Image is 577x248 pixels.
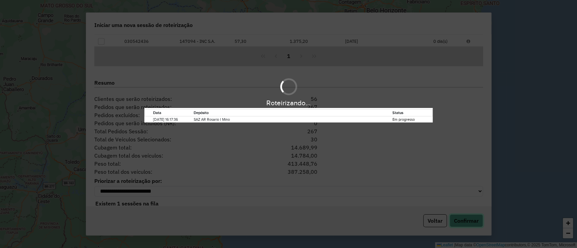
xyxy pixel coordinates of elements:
th: Depósito [193,110,392,116]
th: Status [392,110,433,116]
th: Data [153,110,193,116]
td: [DATE] 16:17:36 [153,116,193,122]
label: Em progresso [392,117,415,122]
td: SAZ AR Rosario I Mino [193,116,392,122]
